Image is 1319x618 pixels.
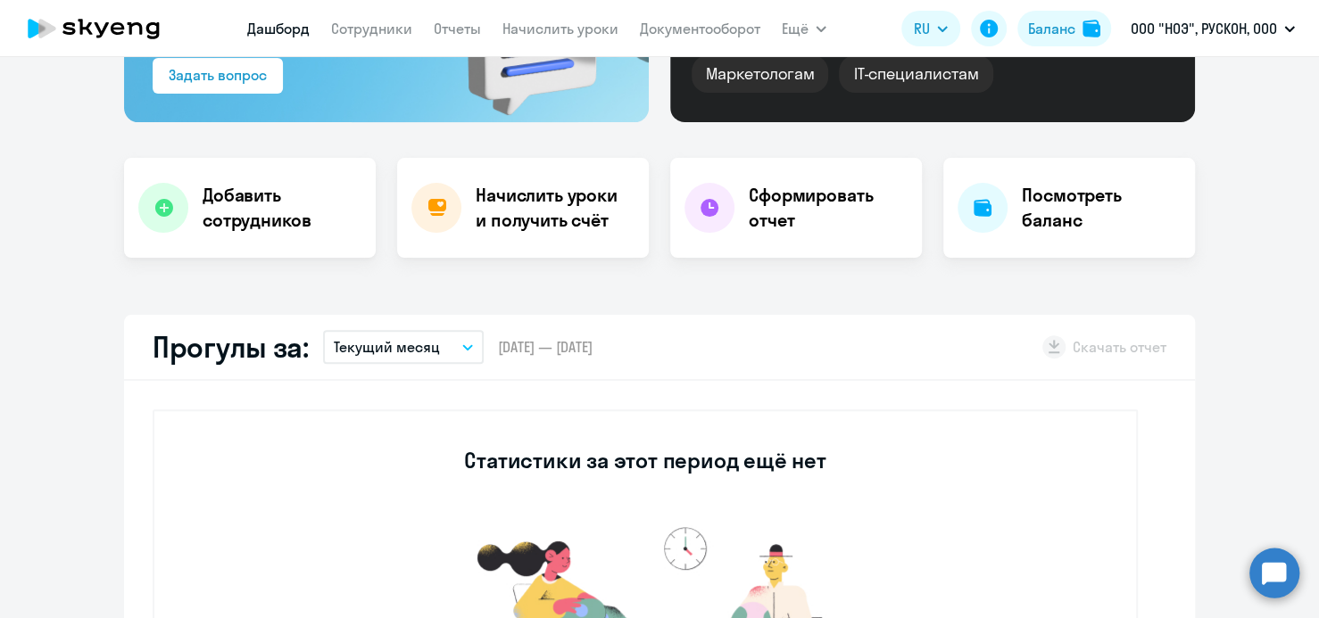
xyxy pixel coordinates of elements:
button: Текущий месяц [323,330,484,364]
a: Сотрудники [331,20,412,37]
h4: Добавить сотрудников [203,183,361,233]
a: Дашборд [247,20,310,37]
button: Балансbalance [1017,11,1111,46]
span: Ещё [782,18,809,39]
span: [DATE] — [DATE] [498,337,593,357]
span: RU [914,18,930,39]
img: balance [1083,20,1100,37]
p: Текущий месяц [334,336,440,358]
div: IT-специалистам [839,55,992,93]
div: Баланс [1028,18,1075,39]
h4: Сформировать отчет [749,183,908,233]
button: Задать вопрос [153,58,283,94]
a: Начислить уроки [502,20,618,37]
h4: Начислить уроки и получить счёт [476,183,631,233]
h4: Посмотреть баланс [1022,183,1181,233]
h2: Прогулы за: [153,329,309,365]
button: RU [901,11,960,46]
button: Ещё [782,11,826,46]
h3: Статистики за этот период ещё нет [464,446,825,474]
a: Отчеты [434,20,481,37]
div: Задать вопрос [169,64,267,86]
a: Документооборот [640,20,760,37]
p: ООО "НОЭ", РУСКОН, ООО [1131,18,1277,39]
div: Маркетологам [692,55,828,93]
button: ООО "НОЭ", РУСКОН, ООО [1122,7,1304,50]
